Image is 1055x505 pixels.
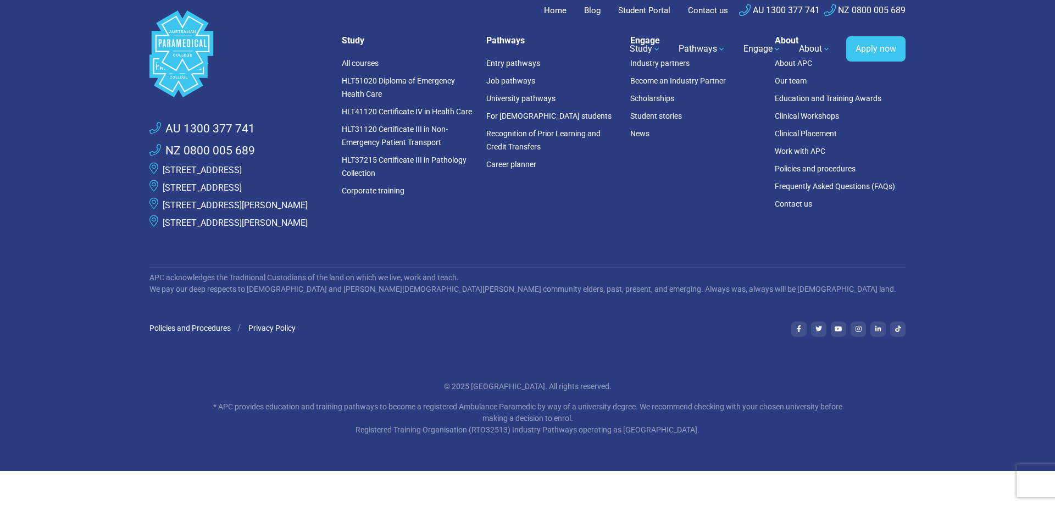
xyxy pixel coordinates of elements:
[775,164,856,173] a: Policies and procedures
[630,129,649,138] a: News
[486,129,601,151] a: Recognition of Prior Learning and Credit Transfers
[737,34,788,64] a: Engage
[206,401,849,436] p: * APC provides education and training pathways to become a registered Ambulance Paramedic by way ...
[824,5,906,15] a: NZ 0800 005 689
[163,218,308,228] a: [STREET_ADDRESS][PERSON_NAME]
[149,120,255,138] a: AU 1300 377 741
[486,112,612,120] a: For [DEMOGRAPHIC_DATA] students
[775,182,895,191] a: Frequently Asked Questions (FAQs)
[248,324,296,332] a: Privacy Policy
[149,272,906,295] p: APC acknowledges the Traditional Custodians of the land on which we live, work and teach. We pay ...
[149,21,215,77] a: Australian Paramedical College
[163,165,242,175] a: [STREET_ADDRESS]
[739,5,820,15] a: AU 1300 377 741
[486,94,556,103] a: University pathways
[486,160,536,169] a: Career planner
[342,125,448,147] a: HLT31120 Certificate III in Non-Emergency Patient Transport
[342,156,467,177] a: HLT37215 Certificate III in Pathology Collection
[775,94,881,103] a: Education and Training Awards
[630,112,682,120] a: Student stories
[775,199,812,208] a: Contact us
[342,107,472,116] a: HLT41120 Certificate IV in Health Care
[846,36,906,62] a: Apply now
[163,200,308,210] a: [STREET_ADDRESS][PERSON_NAME]
[775,147,825,156] a: Work with APC
[342,186,404,195] a: Corporate training
[163,182,242,193] a: [STREET_ADDRESS]
[623,34,668,64] a: Study
[149,324,231,332] a: Policies and Procedures
[672,34,732,64] a: Pathways
[792,34,837,64] a: About
[775,129,837,138] a: Clinical Placement
[149,142,255,160] a: NZ 0800 005 689
[630,94,674,103] a: Scholarships
[206,381,849,392] p: © 2025 [GEOGRAPHIC_DATA]. All rights reserved.
[775,112,839,120] a: Clinical Workshops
